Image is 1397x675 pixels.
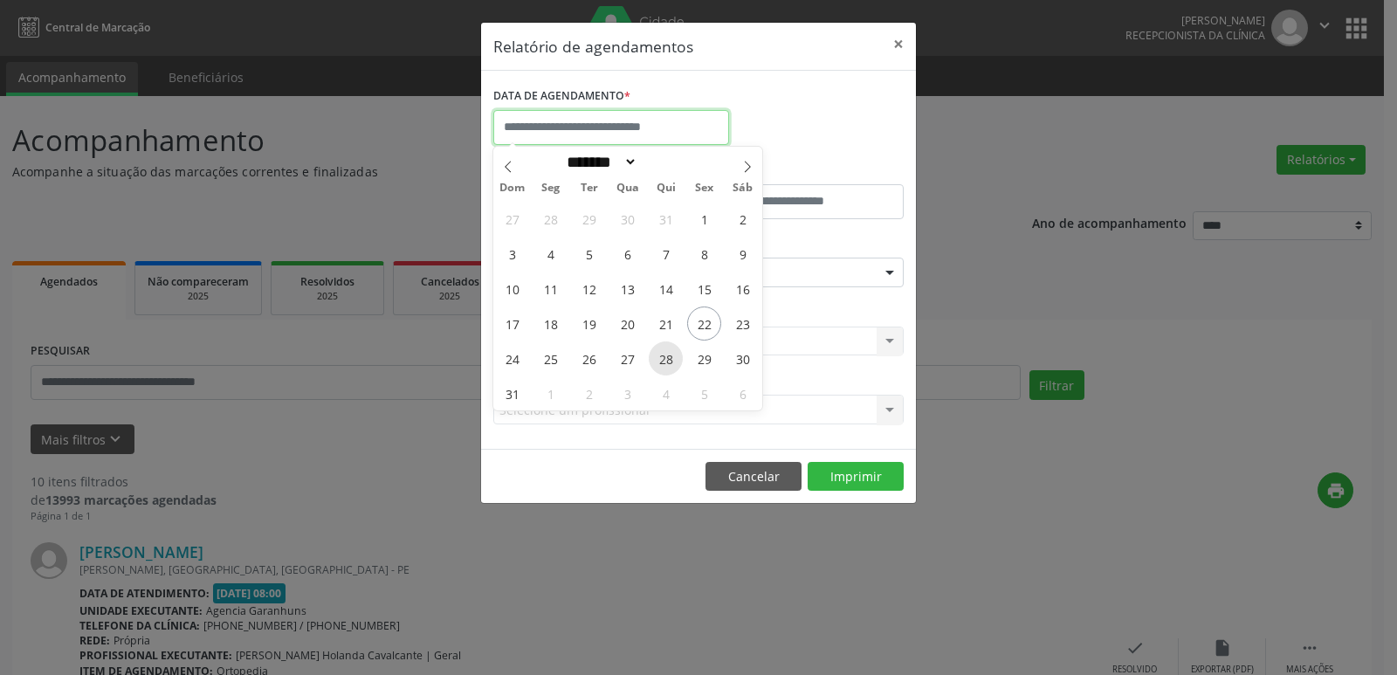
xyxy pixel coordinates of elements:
[572,202,606,236] span: Julho 29, 2025
[649,307,683,341] span: Agosto 21, 2025
[726,202,760,236] span: Agosto 2, 2025
[808,462,904,492] button: Imprimir
[493,83,630,110] label: DATA DE AGENDAMENTO
[726,307,760,341] span: Agosto 23, 2025
[572,272,606,306] span: Agosto 12, 2025
[687,376,721,410] span: Setembro 5, 2025
[533,272,568,306] span: Agosto 11, 2025
[572,341,606,375] span: Agosto 26, 2025
[649,202,683,236] span: Julho 31, 2025
[495,376,529,410] span: Agosto 31, 2025
[649,237,683,271] span: Agosto 7, 2025
[532,183,570,194] span: Seg
[687,237,721,271] span: Agosto 8, 2025
[495,307,529,341] span: Agosto 17, 2025
[533,376,568,410] span: Setembro 1, 2025
[637,153,695,171] input: Year
[533,202,568,236] span: Julho 28, 2025
[685,183,724,194] span: Sex
[493,183,532,194] span: Dom
[533,307,568,341] span: Agosto 18, 2025
[726,341,760,375] span: Agosto 30, 2025
[726,272,760,306] span: Agosto 16, 2025
[533,237,568,271] span: Agosto 4, 2025
[495,202,529,236] span: Julho 27, 2025
[495,272,529,306] span: Agosto 10, 2025
[610,237,644,271] span: Agosto 6, 2025
[649,272,683,306] span: Agosto 14, 2025
[572,307,606,341] span: Agosto 19, 2025
[610,376,644,410] span: Setembro 3, 2025
[610,341,644,375] span: Agosto 27, 2025
[610,202,644,236] span: Julho 30, 2025
[610,307,644,341] span: Agosto 20, 2025
[495,341,529,375] span: Agosto 24, 2025
[687,341,721,375] span: Agosto 29, 2025
[687,272,721,306] span: Agosto 15, 2025
[647,183,685,194] span: Qui
[724,183,762,194] span: Sáb
[493,35,693,58] h5: Relatório de agendamentos
[649,341,683,375] span: Agosto 28, 2025
[570,183,609,194] span: Ter
[726,237,760,271] span: Agosto 9, 2025
[533,341,568,375] span: Agosto 25, 2025
[687,307,721,341] span: Agosto 22, 2025
[705,462,802,492] button: Cancelar
[495,237,529,271] span: Agosto 3, 2025
[572,376,606,410] span: Setembro 2, 2025
[610,272,644,306] span: Agosto 13, 2025
[649,376,683,410] span: Setembro 4, 2025
[703,157,904,184] label: ATÉ
[561,153,637,171] select: Month
[881,23,916,65] button: Close
[609,183,647,194] span: Qua
[687,202,721,236] span: Agosto 1, 2025
[726,376,760,410] span: Setembro 6, 2025
[572,237,606,271] span: Agosto 5, 2025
